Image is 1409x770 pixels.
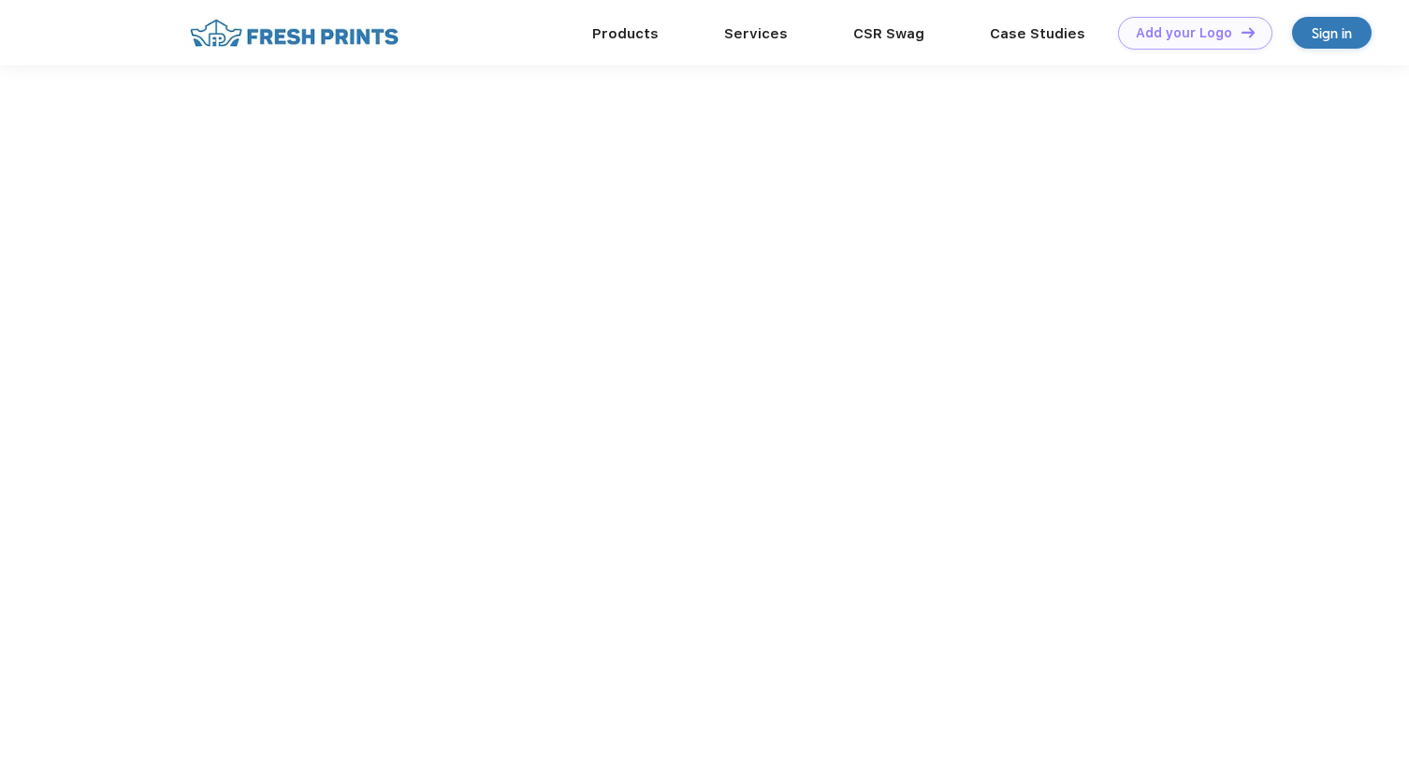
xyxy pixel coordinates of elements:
img: DT [1242,27,1255,37]
a: Sign in [1292,17,1372,49]
div: Sign in [1312,22,1352,44]
a: Products [592,25,659,42]
div: Add your Logo [1136,25,1232,41]
img: fo%20logo%202.webp [184,17,404,50]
